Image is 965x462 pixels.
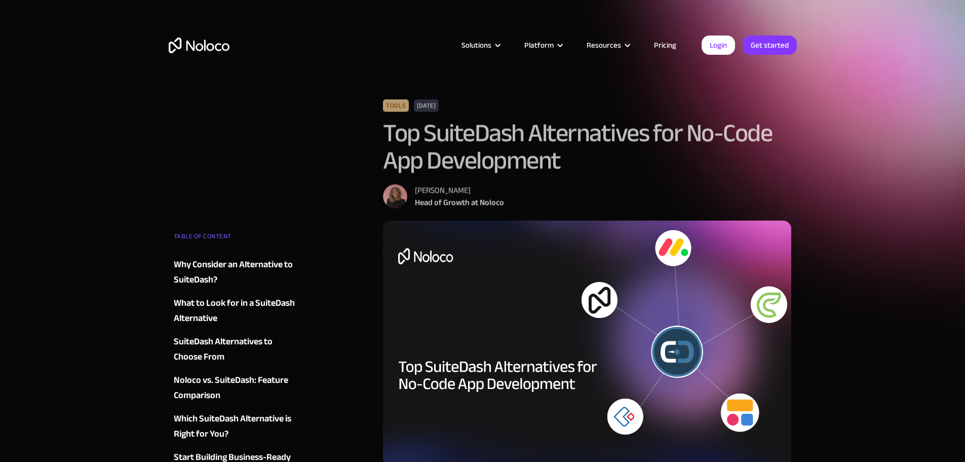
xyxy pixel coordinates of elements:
[449,39,512,52] div: Solutions
[461,39,491,52] div: Solutions
[512,39,574,52] div: Platform
[641,39,689,52] a: Pricing
[169,38,229,53] a: home
[702,35,735,55] a: Login
[524,39,554,52] div: Platform
[414,99,439,112] div: [DATE]
[174,373,296,403] a: Noloco vs. SuiteDash: Feature Comparison
[383,99,409,112] div: Tools
[174,334,296,365] a: SuiteDash Alternatives to Choose From
[415,196,504,208] div: Head of Growth at Noloco
[174,411,296,442] a: Which SuiteDash Alternative is Right for You?
[574,39,641,52] div: Resources
[415,184,504,196] div: [PERSON_NAME]
[383,119,792,174] h1: Top SuiteDash Alternatives for No-Code App Development
[174,296,296,326] a: What to Look for in a SuiteDash Alternative
[743,35,797,55] a: Get started
[587,39,621,52] div: Resources
[174,229,296,249] div: TABLE OF CONTENT
[174,257,296,288] a: Why Consider an Alternative to SuiteDash?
